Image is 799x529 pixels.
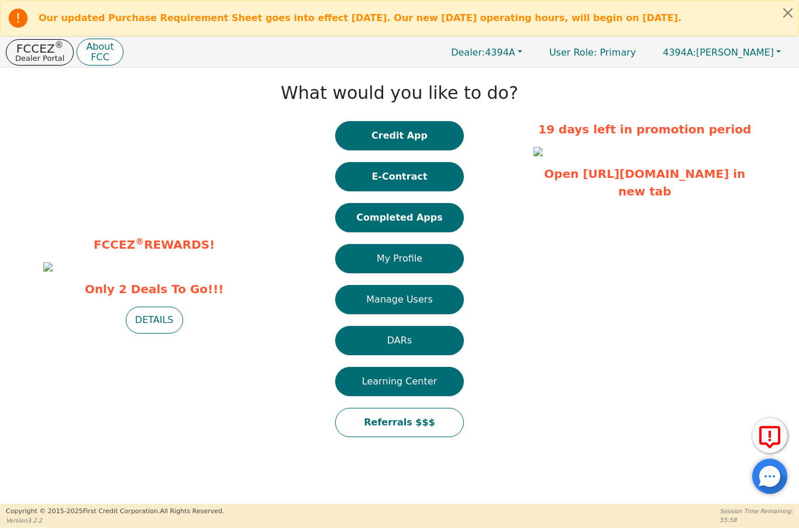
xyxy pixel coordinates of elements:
[126,307,183,334] button: DETAILS
[281,83,518,104] h1: What would you like to do?
[663,47,774,58] span: [PERSON_NAME]
[549,47,597,58] span: User Role :
[752,418,787,453] button: Report Error to FCC
[544,167,745,198] a: Open [URL][DOMAIN_NAME] in new tab
[6,507,224,517] p: Copyright © 2015- 2025 First Credit Corporation.
[335,244,464,273] button: My Profile
[77,39,123,66] button: AboutFCC
[720,507,793,516] p: Session Time Remaining:
[135,236,144,247] sup: ®
[663,47,696,58] span: 4394A:
[43,236,266,253] p: FCCEZ REWARDS!
[451,47,485,58] span: Dealer:
[533,147,543,156] img: cfa77cc5-0bcd-420b-8d0e-9895719b3093
[39,12,681,23] b: Our updated Purchase Requirement Sheet goes into effect [DATE]. Our new [DATE] operating hours, w...
[335,367,464,396] button: Learning Center
[777,1,798,25] button: Close alert
[86,42,113,51] p: About
[720,516,793,524] p: 55:58
[86,53,113,62] p: FCC
[335,121,464,150] button: Credit App
[335,203,464,232] button: Completed Apps
[439,43,535,61] button: Dealer:4394A
[451,47,515,58] span: 4394A
[650,43,793,61] button: 4394A:[PERSON_NAME]
[335,162,464,191] button: E-Contract
[15,54,64,62] p: Dealer Portal
[6,39,74,66] button: FCCEZ®Dealer Portal
[160,507,224,515] span: All Rights Reserved.
[6,516,224,525] p: Version 3.2.2
[15,43,64,54] p: FCCEZ
[43,262,53,272] img: e0340969-235f-4ad4-a2f5-8a7574c0fdb2
[538,41,648,64] p: Primary
[335,408,464,437] button: Referrals $$$
[55,40,64,50] sup: ®
[335,285,464,314] button: Manage Users
[533,121,756,138] p: 19 days left in promotion period
[43,280,266,298] span: Only 2 Deals To Go!!!
[335,326,464,355] button: DARs
[538,41,648,64] a: User Role: Primary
